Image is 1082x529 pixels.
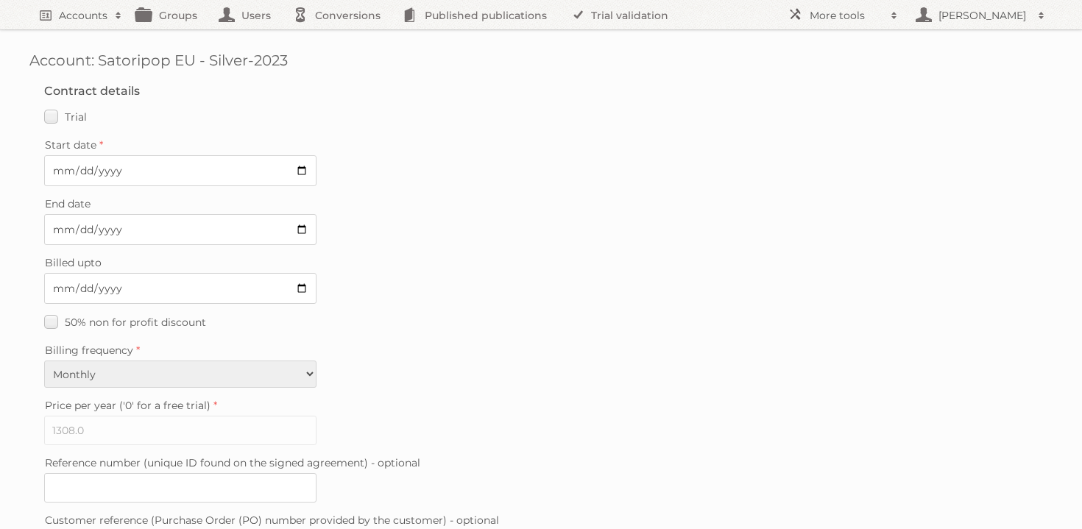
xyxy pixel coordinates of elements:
span: Customer reference (Purchase Order (PO) number provided by the customer) - optional [45,514,499,527]
h2: Accounts [59,8,107,23]
span: Billed upto [45,256,102,269]
span: End date [45,197,91,210]
h2: [PERSON_NAME] [935,8,1030,23]
h2: More tools [810,8,883,23]
span: Start date [45,138,96,152]
span: Trial [65,110,87,124]
span: 50% non for profit discount [65,316,206,329]
h1: Account: Satoripop EU - Silver-2023 [29,52,1053,69]
legend: Contract details [44,84,140,98]
span: Reference number (unique ID found on the signed agreement) - optional [45,456,420,469]
span: Billing frequency [45,344,133,357]
span: Price per year ('0' for a free trial) [45,399,211,412]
